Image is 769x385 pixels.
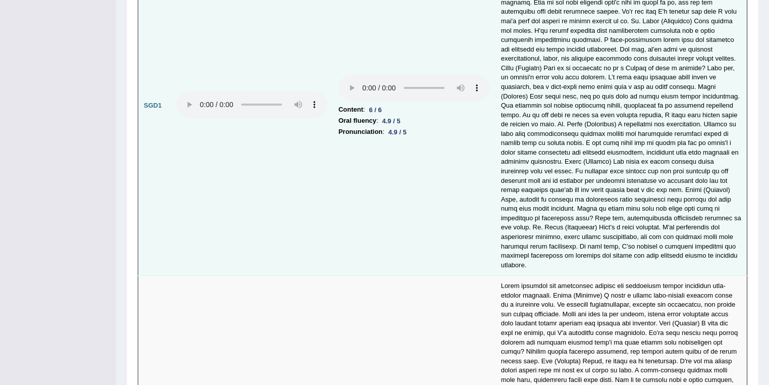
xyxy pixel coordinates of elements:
li: : [339,126,490,137]
b: Oral fluency [339,115,376,126]
li: : [339,115,490,126]
li: : [339,104,490,115]
div: 4.9 / 5 [378,116,404,126]
b: Pronunciation [339,126,382,137]
b: Content [339,104,363,115]
div: 6 / 6 [365,105,386,115]
div: 4.9 / 5 [384,127,411,137]
b: SGD1 [144,102,161,109]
